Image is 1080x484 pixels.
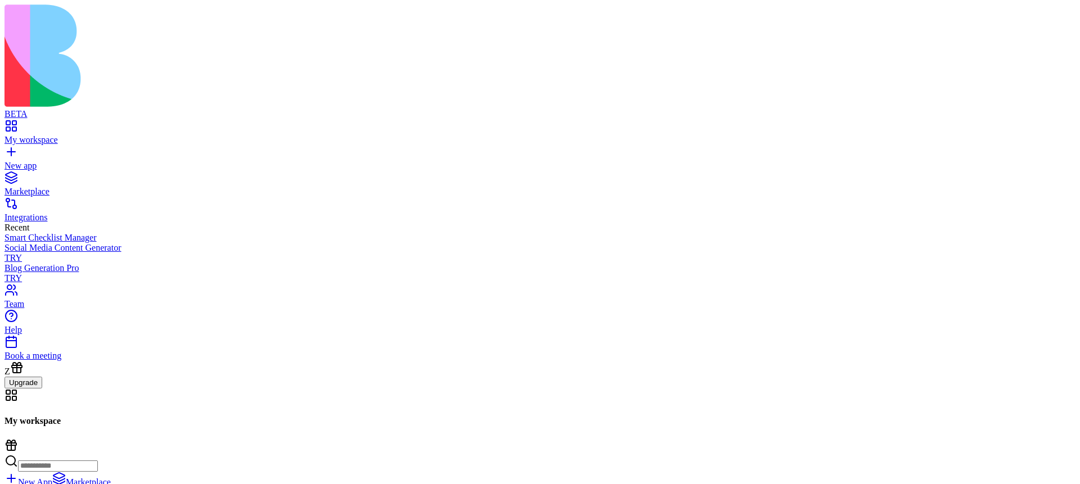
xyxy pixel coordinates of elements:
a: Help [4,315,1075,335]
a: Social Media Content GeneratorTRY [4,243,1075,263]
h4: My workspace [4,416,1075,426]
span: Z [4,367,10,376]
a: Team [4,289,1075,309]
div: Team [4,299,1075,309]
div: TRY [4,273,1075,283]
div: TRY [4,253,1075,263]
div: New app [4,161,1075,171]
a: Upgrade [4,377,42,387]
a: New app [4,151,1075,171]
img: logo [4,4,457,107]
div: My workspace [4,135,1075,145]
div: Help [4,325,1075,335]
a: BETA [4,99,1075,119]
a: Smart Checklist Manager [4,233,1075,243]
div: BETA [4,109,1075,119]
button: Upgrade [4,377,42,388]
span: Recent [4,223,29,232]
a: Marketplace [4,177,1075,197]
div: Marketplace [4,187,1075,197]
a: Integrations [4,202,1075,223]
a: Book a meeting [4,341,1075,361]
div: Blog Generation Pro [4,263,1075,273]
div: Integrations [4,212,1075,223]
a: My workspace [4,125,1075,145]
a: Blog Generation ProTRY [4,263,1075,283]
div: Book a meeting [4,351,1075,361]
div: Social Media Content Generator [4,243,1075,253]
